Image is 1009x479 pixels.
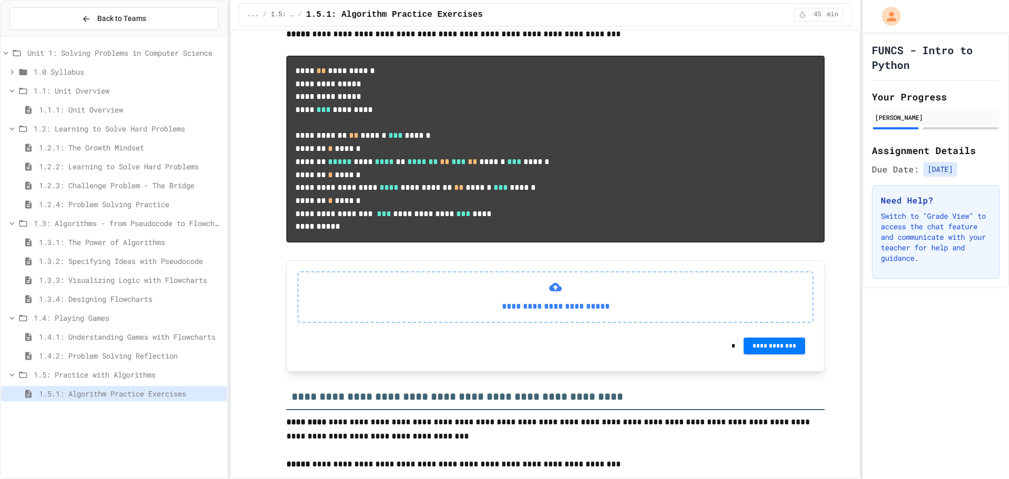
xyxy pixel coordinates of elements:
[39,199,223,210] span: 1.2.4: Problem Solving Practice
[34,123,223,134] span: 1.2: Learning to Solve Hard Problems
[248,11,259,19] span: ...
[39,104,223,115] span: 1.1.1: Unit Overview
[881,194,991,207] h3: Need Help?
[39,350,223,361] span: 1.4.2: Problem Solving Reflection
[872,143,1000,158] h2: Assignment Details
[34,218,223,229] span: 1.3: Algorithms - from Pseudocode to Flowcharts
[872,163,919,176] span: Due Date:
[34,66,223,77] span: 1.0 Syllabus
[9,7,219,30] button: Back to Teams
[39,331,223,342] span: 1.4.1: Understanding Games with Flowcharts
[871,4,903,28] div: My Account
[923,162,957,177] span: [DATE]
[27,47,223,58] span: Unit 1: Solving Problems in Computer Science
[298,11,302,19] span: /
[34,369,223,380] span: 1.5: Practice with Algorithms
[39,274,223,286] span: 1.3.3: Visualizing Logic with Flowcharts
[271,11,294,19] span: 1.5: Practice with Algorithms
[39,142,223,153] span: 1.2.1: The Growth Mindset
[881,211,991,263] p: Switch to "Grade View" to access the chat feature and communicate with your teacher for help and ...
[263,11,266,19] span: /
[39,237,223,248] span: 1.3.1: The Power of Algorithms
[39,293,223,304] span: 1.3.4: Designing Flowcharts
[97,13,146,24] span: Back to Teams
[306,8,483,21] span: 1.5.1: Algorithm Practice Exercises
[34,312,223,323] span: 1.4: Playing Games
[39,256,223,267] span: 1.3.2: Specifying Ideas with Pseudocode
[827,11,839,19] span: min
[39,388,223,399] span: 1.5.1: Algorithm Practice Exercises
[39,161,223,172] span: 1.2.2: Learning to Solve Hard Problems
[34,85,223,96] span: 1.1: Unit Overview
[875,113,996,122] div: [PERSON_NAME]
[39,180,223,191] span: 1.2.3: Challenge Problem - The Bridge
[872,43,1000,72] h1: FUNCS - Intro to Python
[872,89,1000,104] h2: Your Progress
[809,11,826,19] span: 45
